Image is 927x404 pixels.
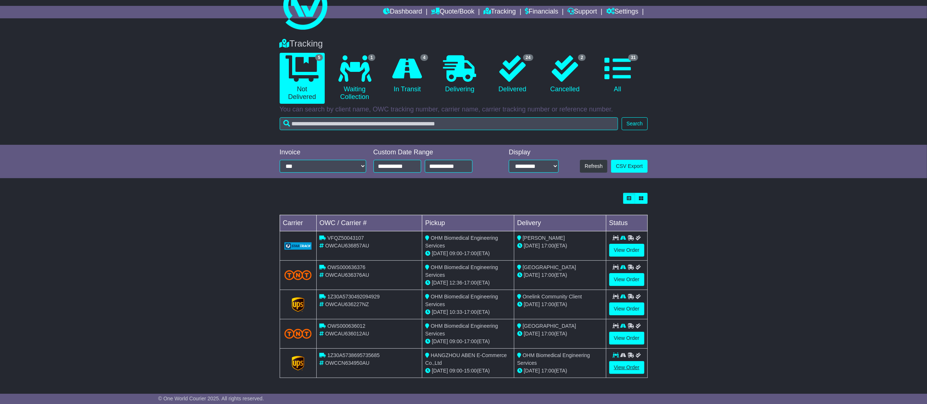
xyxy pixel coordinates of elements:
span: 12:36 [449,280,462,286]
a: View Order [609,361,644,374]
button: Refresh [580,160,607,173]
div: - (ETA) [425,279,511,287]
span: 17:00 [541,301,554,307]
span: 17:00 [541,272,554,278]
a: View Order [609,302,644,315]
td: OWC / Carrier # [316,215,422,231]
span: OWCCN634950AU [325,360,369,366]
div: - (ETA) [425,338,511,345]
span: [DATE] [432,309,448,315]
span: [DATE] [432,338,448,344]
span: 09:00 [449,250,462,256]
a: 24 Delivered [490,53,535,96]
span: 24 [523,54,533,61]
div: Invoice [280,148,366,157]
span: 17:00 [541,331,554,337]
span: [DATE] [524,301,540,307]
span: [GEOGRAPHIC_DATA] [523,323,576,329]
a: Settings [606,6,639,18]
a: 31 All [595,53,640,96]
span: [DATE] [524,243,540,249]
a: View Order [609,332,644,345]
span: OWCAU636857AU [325,243,369,249]
span: 17:00 [541,243,554,249]
span: OWCAU636227NZ [325,301,369,307]
div: - (ETA) [425,250,511,257]
a: Financials [525,6,558,18]
span: OHM Biomedical Engineering Services [425,323,498,337]
a: 5 Not Delivered [280,53,325,104]
a: 1 Waiting Collection [332,53,377,104]
span: OWS000636376 [327,264,365,270]
div: - (ETA) [425,308,511,316]
span: OHM Biomedical Engineering Services [425,264,498,278]
span: [DATE] [524,368,540,374]
span: 17:00 [464,338,477,344]
a: Quote/Book [431,6,474,18]
span: VFQZ50043107 [327,235,364,241]
a: Delivering [437,53,482,96]
span: OHM Biomedical Engineering Services [425,294,498,307]
div: Tracking [276,38,651,49]
span: 17:00 [464,309,477,315]
div: Custom Date Range [374,148,491,157]
span: 10:33 [449,309,462,315]
span: 09:00 [449,368,462,374]
div: (ETA) [517,330,603,338]
div: Display [509,148,559,157]
p: You can search by client name, OWC tracking number, carrier name, carrier tracking number or refe... [280,106,648,114]
span: 31 [628,54,638,61]
span: [DATE] [432,368,448,374]
span: [DATE] [524,272,540,278]
a: CSV Export [611,160,647,173]
span: HANGZHOU ABEN E-Commerce Co.,Ltd [425,352,507,366]
div: - (ETA) [425,367,511,375]
span: 4 [420,54,428,61]
span: OHM Biomedical Engineering Services [517,352,590,366]
span: 1Z30A5730492094929 [327,294,379,300]
span: [PERSON_NAME] [523,235,565,241]
span: 17:00 [464,280,477,286]
td: Delivery [514,215,606,231]
img: GetCarrierServiceLogo [292,356,304,371]
span: [DATE] [432,250,448,256]
span: OHM Biomedical Engineering Services [425,235,498,249]
span: 1Z30A5738695735685 [327,352,379,358]
div: (ETA) [517,271,603,279]
button: Search [622,117,647,130]
span: 15:00 [464,368,477,374]
a: View Order [609,244,644,257]
span: [DATE] [432,280,448,286]
img: GetCarrierServiceLogo [292,297,304,312]
a: View Order [609,273,644,286]
span: Onelink Community Client [523,294,582,300]
span: [GEOGRAPHIC_DATA] [523,264,576,270]
span: 2 [578,54,586,61]
img: GetCarrierServiceLogo [284,242,312,250]
td: Status [606,215,647,231]
a: 4 In Transit [385,53,430,96]
span: 1 [368,54,376,61]
a: 2 Cancelled [542,53,588,96]
span: OWCAU636376AU [325,272,369,278]
img: TNT_Domestic.png [284,270,312,280]
span: 17:00 [464,250,477,256]
div: (ETA) [517,301,603,308]
span: OWCAU636012AU [325,331,369,337]
a: Dashboard [383,6,422,18]
span: [DATE] [524,331,540,337]
a: Tracking [483,6,516,18]
td: Carrier [280,215,316,231]
span: 5 [315,54,323,61]
div: (ETA) [517,242,603,250]
td: Pickup [422,215,514,231]
a: Support [567,6,597,18]
span: © One World Courier 2025. All rights reserved. [158,396,264,401]
span: 17:00 [541,368,554,374]
span: OWS000636012 [327,323,365,329]
div: (ETA) [517,367,603,375]
img: TNT_Domestic.png [284,329,312,339]
span: 09:00 [449,338,462,344]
